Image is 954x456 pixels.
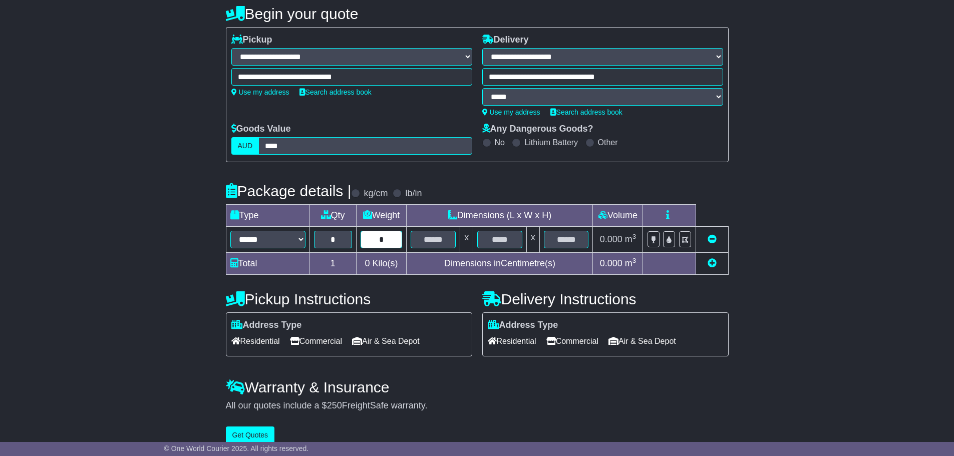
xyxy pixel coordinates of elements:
[364,188,388,199] label: kg/cm
[488,333,536,349] span: Residential
[708,234,717,244] a: Remove this item
[495,138,505,147] label: No
[708,258,717,268] a: Add new item
[352,333,420,349] span: Air & Sea Depot
[632,233,637,240] sup: 3
[231,320,302,331] label: Address Type
[226,205,309,227] td: Type
[482,108,540,116] a: Use my address
[356,205,407,227] td: Weight
[365,258,370,268] span: 0
[482,35,529,46] label: Delivery
[632,257,637,264] sup: 3
[482,291,729,307] h4: Delivery Instructions
[309,205,356,227] td: Qty
[290,333,342,349] span: Commercial
[356,253,407,275] td: Kilo(s)
[231,124,291,135] label: Goods Value
[407,253,593,275] td: Dimensions in Centimetre(s)
[608,333,676,349] span: Air & Sea Depot
[625,234,637,244] span: m
[231,137,259,155] label: AUD
[524,138,578,147] label: Lithium Battery
[327,400,342,410] span: 250
[299,88,372,96] a: Search address book
[226,183,352,199] h4: Package details |
[460,227,473,253] td: x
[598,138,618,147] label: Other
[226,426,275,444] button: Get Quotes
[625,258,637,268] span: m
[405,188,422,199] label: lb/in
[526,227,539,253] td: x
[226,379,729,395] h4: Warranty & Insurance
[600,234,622,244] span: 0.000
[231,333,280,349] span: Residential
[226,291,472,307] h4: Pickup Instructions
[593,205,643,227] td: Volume
[226,6,729,22] h4: Begin your quote
[482,124,593,135] label: Any Dangerous Goods?
[600,258,622,268] span: 0.000
[226,400,729,411] div: All our quotes include a $ FreightSafe warranty.
[546,333,598,349] span: Commercial
[231,35,272,46] label: Pickup
[309,253,356,275] td: 1
[550,108,622,116] a: Search address book
[164,444,309,452] span: © One World Courier 2025. All rights reserved.
[231,88,289,96] a: Use my address
[407,205,593,227] td: Dimensions (L x W x H)
[226,253,309,275] td: Total
[488,320,558,331] label: Address Type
